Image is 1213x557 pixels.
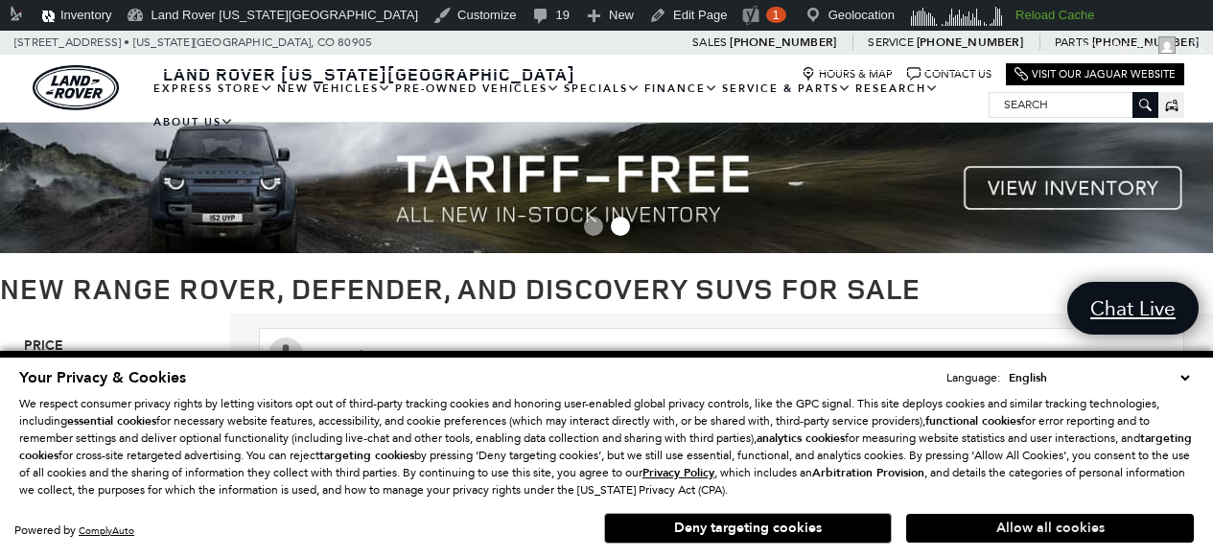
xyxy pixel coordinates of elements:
svg: Click to toggle on voice search [268,337,303,372]
span: [US_STATE][GEOGRAPHIC_DATA], [133,31,315,55]
nav: Main Navigation [152,72,989,139]
button: Deny targeting cookies [604,513,892,544]
input: Search [990,93,1157,116]
strong: Reload Cache [1015,8,1094,22]
a: Privacy Policy [642,466,714,479]
span: Go to slide 1 [584,217,603,236]
img: Land Rover [33,65,119,110]
a: land-rover [33,65,119,110]
a: Contact Us [907,67,991,81]
select: Language Select [1004,368,1194,387]
p: We respect consumer privacy rights by letting visitors opt out of third-party tracking cookies an... [19,395,1194,499]
a: Finance [642,72,720,105]
span: [STREET_ADDRESS] • [14,31,130,55]
a: New Vehicles [275,72,393,105]
a: Specials [562,72,642,105]
button: Allow all cookies [906,514,1194,543]
span: 1 [772,8,779,22]
strong: targeting cookies [319,448,414,463]
h5: Price [24,337,206,355]
img: Visitors over 48 hours. Click for more Clicky Site Stats. [904,3,1009,30]
a: Pre-Owned Vehicles [393,72,562,105]
span: Parts [1055,35,1089,49]
strong: functional cookies [925,413,1021,429]
a: [STREET_ADDRESS] • [US_STATE][GEOGRAPHIC_DATA], CO 80905 [14,35,372,49]
a: Howdy,jpapp [1075,31,1183,61]
a: Visit Our Jaguar Website [1015,67,1176,81]
span: CO [317,31,335,55]
span: Your Privacy & Cookies [19,367,186,388]
span: 80905 [338,31,372,55]
a: EXPRESS STORE [152,72,275,105]
u: Privacy Policy [642,465,714,480]
a: Hours & Map [802,67,893,81]
span: jpapp [1122,38,1153,53]
div: Language: [946,372,1000,383]
a: ComplyAuto [79,524,134,537]
strong: essential cookies [67,413,156,429]
span: Sales [692,35,727,49]
strong: analytics cookies [757,430,845,446]
a: Service & Parts [720,72,853,105]
a: About Us [152,105,236,139]
input: Search Inventory [259,328,1184,387]
div: Powered by [14,524,134,537]
strong: Arbitration Provision [812,465,924,480]
a: Chat Live [1067,282,1199,335]
a: Land Rover [US_STATE][GEOGRAPHIC_DATA] [152,62,587,85]
a: Research [853,72,941,105]
span: Chat Live [1081,295,1185,321]
a: [PHONE_NUMBER] [917,35,1023,50]
span: Land Rover [US_STATE][GEOGRAPHIC_DATA] [163,62,575,85]
span: Go to slide 2 [611,217,630,236]
span: Service [868,35,913,49]
a: [PHONE_NUMBER] [730,35,836,50]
